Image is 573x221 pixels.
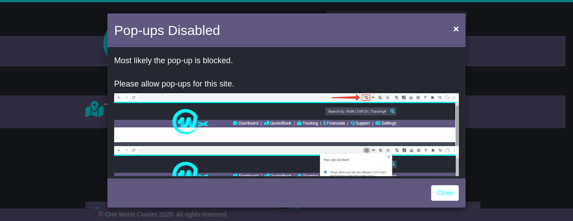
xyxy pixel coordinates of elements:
[114,79,459,89] p: Please allow pop-ups for this site.
[114,20,220,40] h4: Pop-ups Disabled
[114,146,459,199] img: allow-popup-2.png
[114,93,459,146] img: allow-popup-1.png
[114,56,459,66] p: Most likely the pop-up is blocked.
[107,49,466,176] div: OR
[431,185,459,201] a: Close
[453,23,459,34] span: ×
[449,19,463,38] button: Close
